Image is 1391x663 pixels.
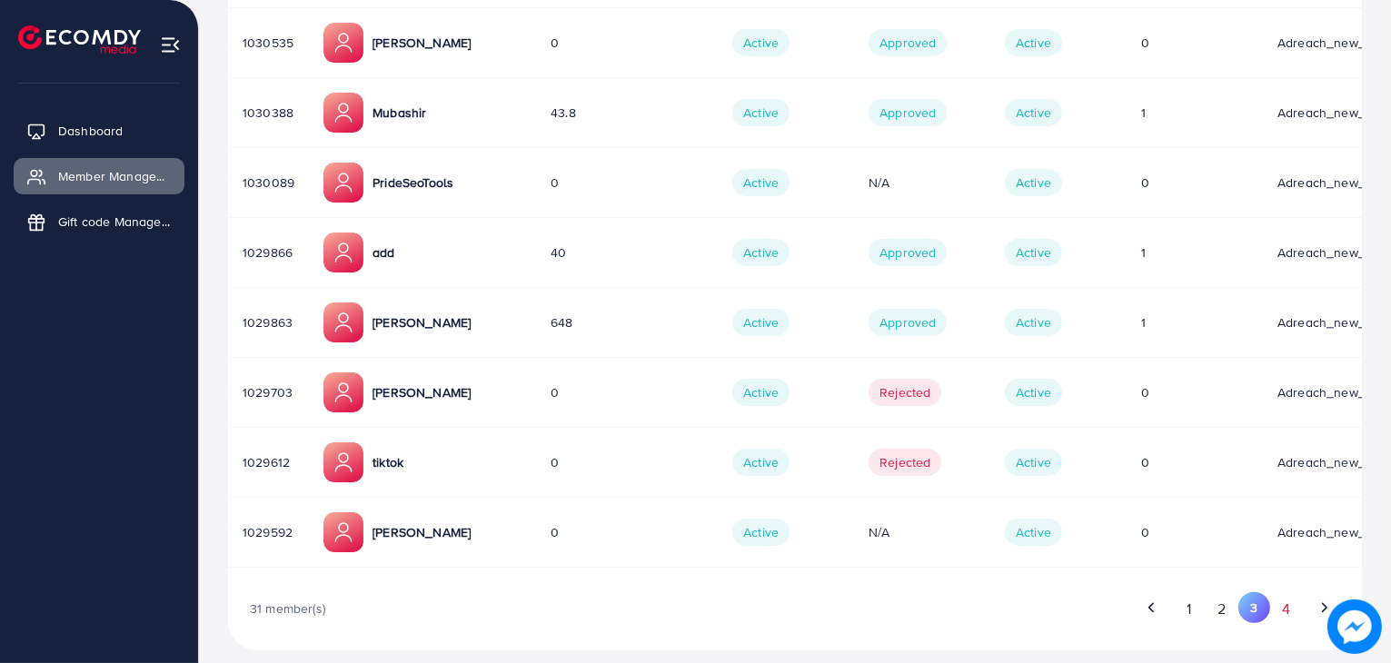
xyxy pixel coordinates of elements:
[551,523,559,541] span: 0
[1141,453,1149,471] span: 0
[323,23,363,63] img: ic-member-manager.00abd3e0.svg
[732,99,790,126] span: Active
[551,104,576,122] span: 43.8
[732,239,790,266] span: Active
[373,32,471,54] p: [PERSON_NAME]
[14,158,184,194] a: Member Management
[243,313,293,331] span: 1029863
[373,381,471,403] p: [PERSON_NAME]
[1005,379,1062,406] span: Active
[243,383,293,401] span: 1029703
[869,309,947,336] span: Approved
[732,29,790,56] span: Active
[732,169,790,196] span: Active
[323,512,363,552] img: ic-member-manager.00abd3e0.svg
[869,29,947,56] span: Approved
[250,599,325,618] span: 31 member(s)
[732,519,790,546] span: Active
[323,93,363,133] img: ic-member-manager.00abd3e0.svg
[323,442,363,482] img: ic-member-manager.00abd3e0.svg
[373,172,453,193] p: PrideSeoTools
[243,523,293,541] span: 1029592
[869,379,941,406] span: Rejected
[1270,592,1303,626] button: Go to page 4
[732,449,790,476] span: Active
[373,242,394,263] p: add
[1308,592,1340,623] button: Go to next page
[160,35,181,55] img: menu
[373,451,403,473] p: tiktok
[323,233,363,272] img: ic-member-manager.00abd3e0.svg
[1005,99,1062,126] span: Active
[795,592,1340,626] ul: Pagination
[869,99,947,126] span: Approved
[1141,523,1149,541] span: 0
[1005,29,1062,56] span: Active
[551,313,572,331] span: 648
[1005,519,1062,546] span: Active
[869,239,947,266] span: Approved
[1005,309,1062,336] span: Active
[1005,169,1062,196] span: Active
[869,523,889,541] span: N/A
[1141,104,1146,122] span: 1
[869,173,889,192] span: N/A
[1136,592,1167,623] button: Go to previous page
[732,309,790,336] span: Active
[1005,449,1062,476] span: Active
[323,163,363,203] img: ic-member-manager.00abd3e0.svg
[373,102,426,124] p: Mubashir
[551,173,559,192] span: 0
[1141,34,1149,52] span: 0
[1238,592,1270,623] button: Go to page 3
[14,113,184,149] a: Dashboard
[551,243,566,262] span: 40
[1327,599,1382,654] img: image
[243,104,293,122] span: 1030388
[1141,173,1149,192] span: 0
[1173,592,1205,626] button: Go to page 1
[732,379,790,406] span: Active
[551,453,559,471] span: 0
[373,521,471,543] p: [PERSON_NAME]
[58,122,123,140] span: Dashboard
[58,167,171,185] span: Member Management
[551,34,559,52] span: 0
[18,25,141,54] img: logo
[1141,383,1149,401] span: 0
[323,372,363,412] img: ic-member-manager.00abd3e0.svg
[1005,239,1062,266] span: Active
[243,173,294,192] span: 1030089
[243,453,290,471] span: 1029612
[1141,313,1146,331] span: 1
[869,449,941,476] span: Rejected
[551,383,559,401] span: 0
[1206,592,1238,626] button: Go to page 2
[243,243,293,262] span: 1029866
[1141,243,1146,262] span: 1
[323,302,363,342] img: ic-member-manager.00abd3e0.svg
[243,34,293,52] span: 1030535
[14,203,184,240] a: Gift code Management
[373,312,471,333] p: [PERSON_NAME]
[58,213,171,231] span: Gift code Management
